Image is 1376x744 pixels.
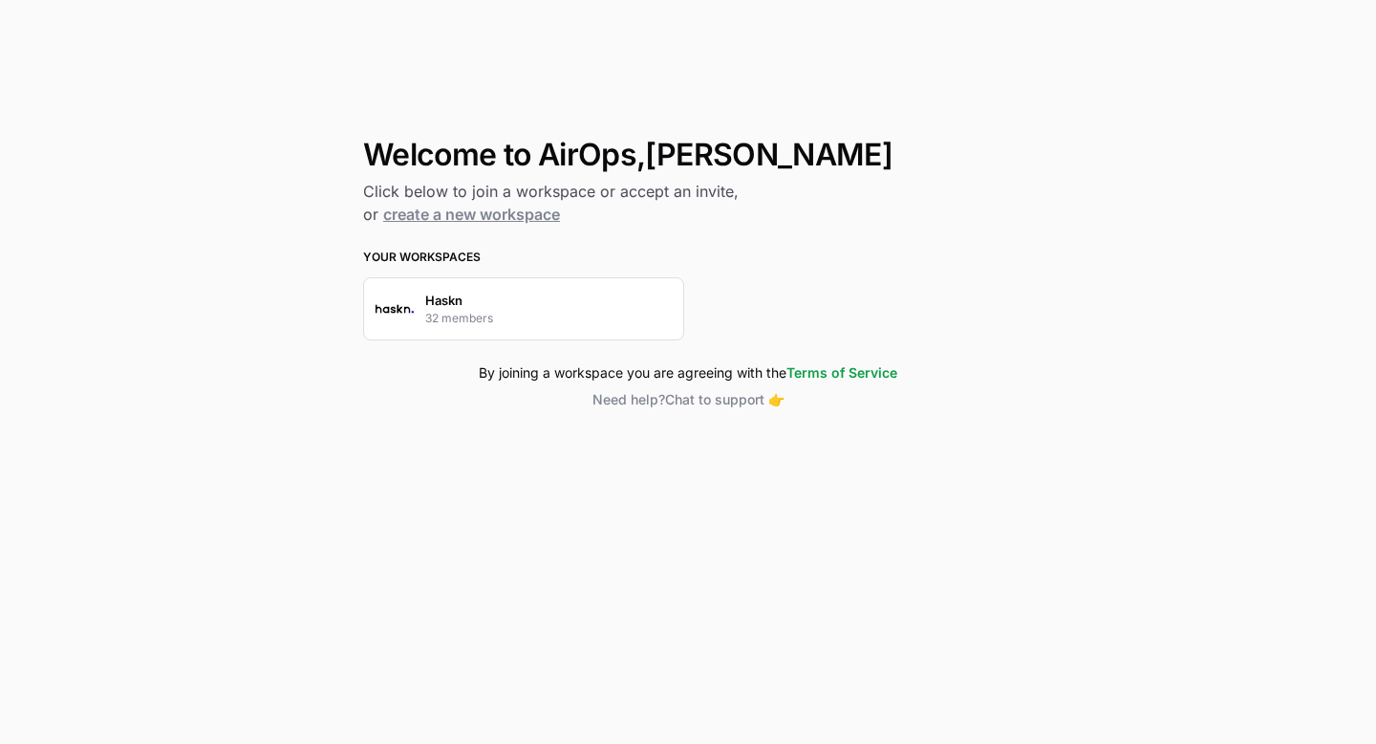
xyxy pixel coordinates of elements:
[363,363,1013,383] div: By joining a workspace you are agreeing with the
[665,391,785,407] span: Chat to support 👉
[383,205,560,224] a: create a new workspace
[786,364,897,381] a: Terms of Service
[363,138,1013,172] h1: Welcome to AirOps, [PERSON_NAME]
[376,290,414,328] img: Company Logo
[363,277,684,340] button: Company LogoHaskn32 members
[363,249,1013,266] h3: Your Workspaces
[592,391,665,407] span: Need help?
[363,390,1013,409] button: Need help?Chat to support 👉
[363,180,1013,226] h2: Click below to join a workspace or accept an invite, or
[425,310,493,327] p: 32 members
[425,291,462,310] p: Haskn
